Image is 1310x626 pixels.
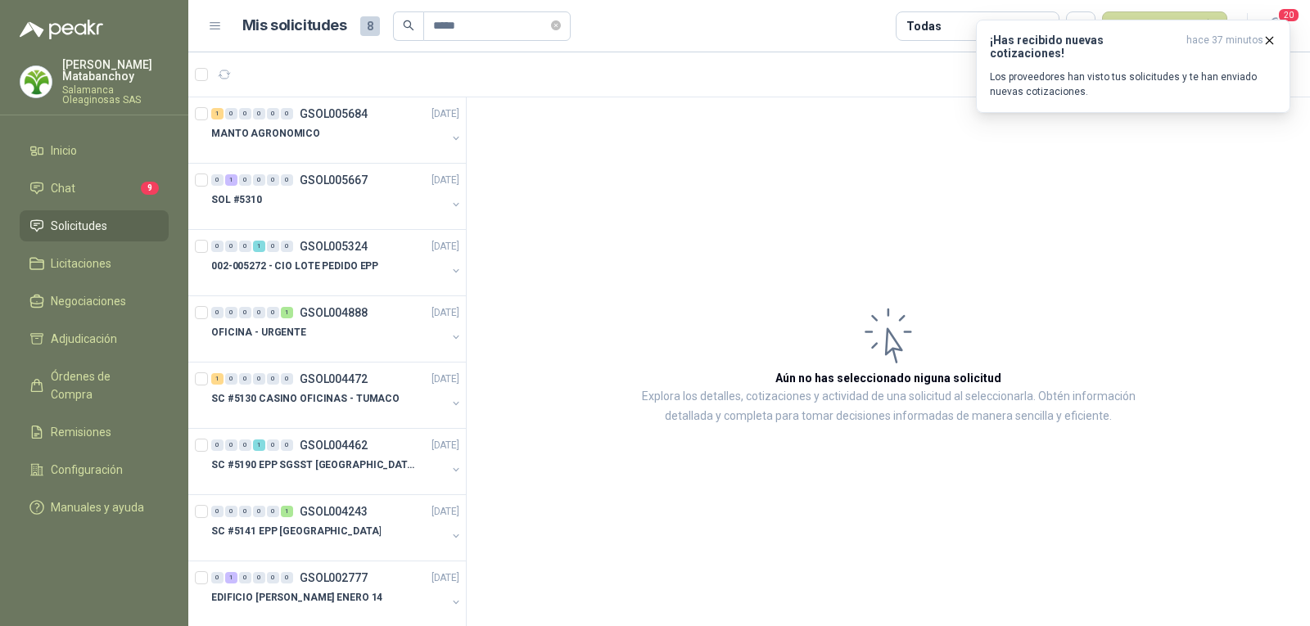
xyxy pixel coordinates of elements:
a: Inicio [20,135,169,166]
div: 0 [253,307,265,318]
div: 0 [267,506,279,517]
p: [DATE] [431,106,459,122]
p: 002-005272 - CIO LOTE PEDIDO EPP [211,259,378,274]
a: Configuración [20,454,169,485]
span: Remisiones [51,423,111,441]
div: 1 [225,572,237,583]
a: Negociaciones [20,286,169,317]
div: 0 [211,506,224,517]
p: GSOL004472 [300,373,368,385]
p: [DATE] [431,305,459,321]
a: Órdenes de Compra [20,361,169,410]
span: Órdenes de Compra [51,367,153,403]
span: Inicio [51,142,77,160]
div: 0 [225,506,237,517]
div: 0 [211,241,224,252]
div: 0 [239,506,251,517]
a: 0 0 0 1 0 0 GSOL005324[DATE] 002-005272 - CIO LOTE PEDIDO EPP [211,236,463,289]
span: Negociaciones [51,292,126,310]
div: 0 [211,439,224,451]
div: 0 [267,373,279,385]
p: GSOL005684 [300,108,368,119]
a: 0 1 0 0 0 0 GSOL002777[DATE] EDIFICIO [PERSON_NAME] ENERO 14 [211,568,463,620]
span: search [403,20,414,31]
div: Todas [906,17,941,35]
a: 0 0 0 0 0 1 GSOL004243[DATE] SC #5141 EPP [GEOGRAPHIC_DATA] [211,502,463,554]
a: Licitaciones [20,248,169,279]
p: [DATE] [431,372,459,387]
button: Nueva solicitud [1102,11,1227,41]
div: 0 [225,439,237,451]
div: 0 [267,174,279,186]
p: [PERSON_NAME] Matabanchoy [62,59,169,82]
div: 0 [225,373,237,385]
p: GSOL005324 [300,241,368,252]
span: close-circle [551,18,561,34]
div: 0 [239,307,251,318]
div: 0 [281,572,293,583]
div: 0 [253,506,265,517]
p: SOL #5310 [211,192,262,208]
div: 0 [281,373,293,385]
a: 0 0 0 1 0 0 GSOL004462[DATE] SC #5190 EPP SGSST [GEOGRAPHIC_DATA] [211,435,463,488]
button: ¡Has recibido nuevas cotizaciones!hace 37 minutos Los proveedores han visto tus solicitudes y te ... [976,20,1290,113]
div: 1 [211,373,224,385]
p: GSOL004462 [300,439,368,451]
a: 0 0 0 0 0 1 GSOL004888[DATE] OFICINA - URGENTE [211,303,463,355]
p: Los proveedores han visto tus solicitudes y te han enviado nuevas cotizaciones. [990,70,1276,99]
p: [DATE] [431,570,459,586]
div: 0 [225,108,237,119]
p: OFICINA - URGENTE [211,325,306,340]
span: 8 [360,16,380,36]
div: 0 [253,572,265,583]
span: Configuración [51,461,123,479]
a: Adjudicación [20,323,169,354]
div: 1 [253,241,265,252]
p: SC #5190 EPP SGSST [GEOGRAPHIC_DATA] [211,457,415,473]
div: 0 [253,174,265,186]
p: [DATE] [431,239,459,254]
p: GSOL004243 [300,506,368,517]
img: Logo peakr [20,20,103,39]
p: SC #5141 EPP [GEOGRAPHIC_DATA] [211,524,381,539]
div: 0 [211,572,224,583]
a: Remisiones [20,417,169,448]
p: MANTO AGRONOMICO [211,126,320,142]
div: 0 [239,439,251,451]
div: 0 [281,174,293,186]
span: Manuales y ayuda [51,498,144,516]
div: 0 [267,572,279,583]
div: 1 [281,307,293,318]
p: GSOL005667 [300,174,368,186]
div: 0 [211,174,224,186]
h3: Aún no has seleccionado niguna solicitud [775,369,1001,387]
span: Licitaciones [51,254,111,272]
button: 20 [1261,11,1290,41]
div: 0 [267,307,279,318]
div: 0 [253,373,265,385]
span: 9 [141,182,159,195]
div: 0 [281,439,293,451]
p: Salamanca Oleaginosas SAS [62,85,169,105]
span: 20 [1277,7,1300,23]
span: Adjudicación [51,330,117,348]
p: [DATE] [431,438,459,453]
p: GSOL004888 [300,307,368,318]
a: 1 0 0 0 0 0 GSOL004472[DATE] SC #5130 CASINO OFICINAS - TUMACO [211,369,463,421]
div: 1 [225,174,237,186]
div: 0 [267,108,279,119]
span: hace 37 minutos [1186,34,1263,60]
div: 0 [253,108,265,119]
div: 0 [239,373,251,385]
h3: ¡Has recibido nuevas cotizaciones! [990,34,1180,60]
div: 0 [211,307,224,318]
div: 0 [239,174,251,186]
div: 0 [281,241,293,252]
a: Chat9 [20,173,169,204]
a: 1 0 0 0 0 0 GSOL005684[DATE] MANTO AGRONOMICO [211,104,463,156]
span: Solicitudes [51,217,107,235]
a: Manuales y ayuda [20,492,169,523]
div: 0 [225,241,237,252]
div: 0 [281,108,293,119]
div: 0 [239,572,251,583]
